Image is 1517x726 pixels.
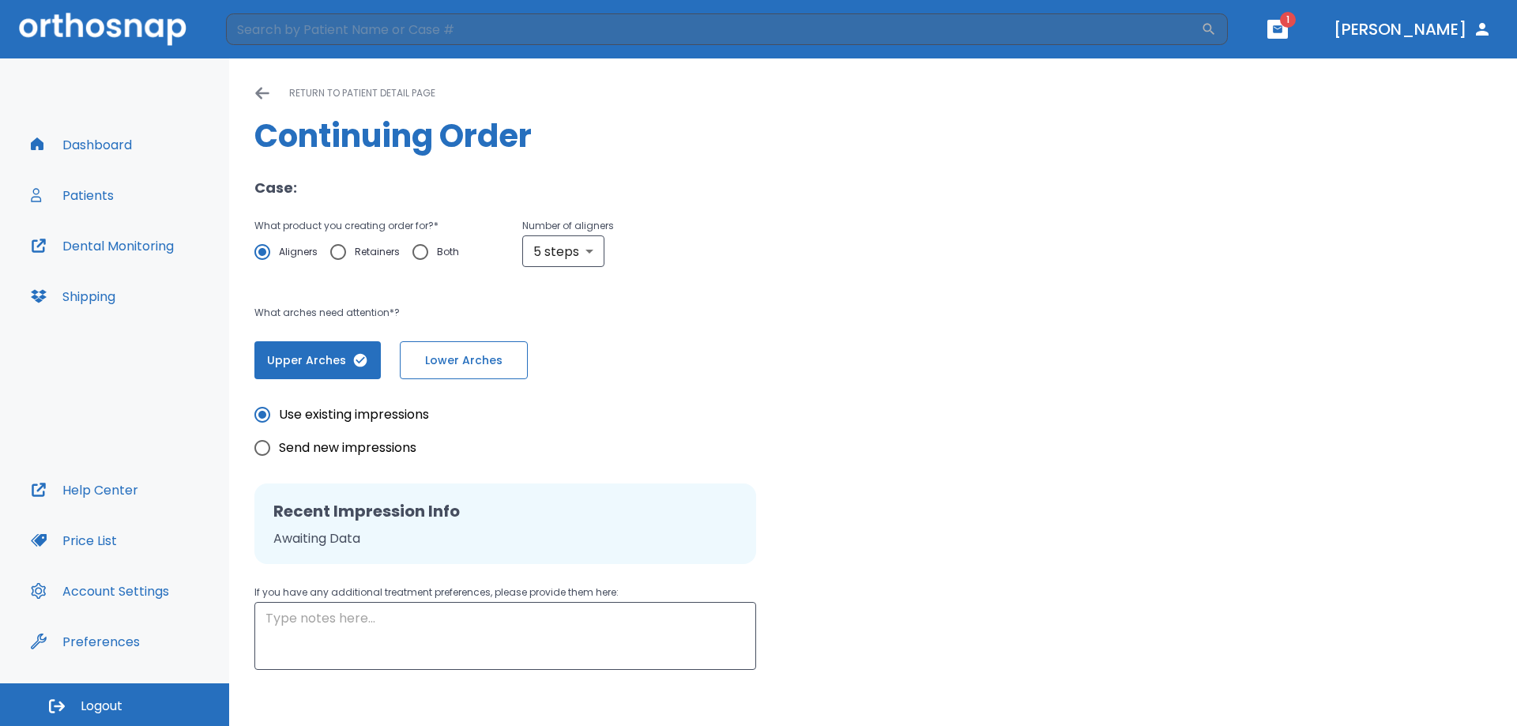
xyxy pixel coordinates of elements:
p: What arches need attention*? [254,303,977,322]
button: Price List [21,521,126,559]
button: Preferences [21,623,149,660]
button: Dental Monitoring [21,227,183,265]
button: Dashboard [21,126,141,164]
button: Upper Arches [254,341,381,379]
p: Number of aligners [522,216,614,235]
p: If you have any additional treatment preferences, please provide them here: [254,583,756,602]
button: Account Settings [21,572,179,610]
span: Both [437,243,459,261]
button: Patients [21,176,123,214]
span: Logout [81,698,122,715]
button: Help Center [21,471,148,509]
img: Orthosnap [19,13,186,45]
h2: Recent Impression Info [273,499,737,523]
h1: Continuing Order [254,112,1492,160]
div: 5 steps [522,235,604,267]
span: Use existing impressions [279,405,429,424]
span: Upper Arches [270,352,365,369]
button: Shipping [21,277,125,315]
p: Awaiting Data [273,529,737,548]
span: 1 [1280,12,1296,28]
p: What product you creating order for? * [254,216,472,235]
p: return to patient detail page [289,84,435,103]
p: Case: [254,179,977,197]
span: Aligners [279,243,318,261]
span: Lower Arches [416,352,511,369]
button: [PERSON_NAME] [1327,15,1498,43]
button: Lower Arches [400,341,528,379]
span: Retainers [355,243,400,261]
span: Send new impressions [279,438,416,457]
input: Search by Patient Name or Case # [226,13,1201,45]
